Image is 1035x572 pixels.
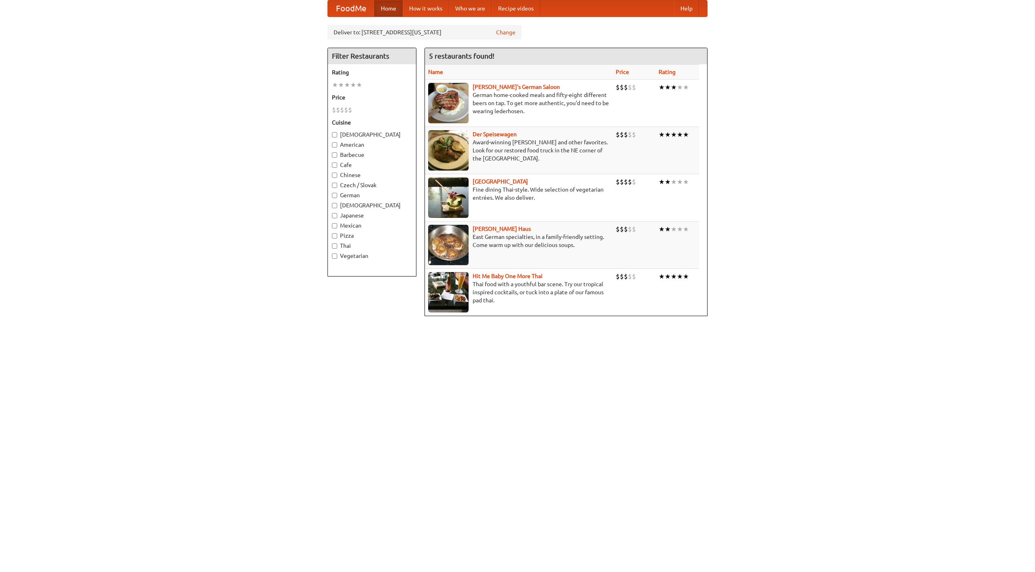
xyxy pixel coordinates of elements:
input: Pizza [332,233,337,239]
li: ★ [356,80,362,89]
input: Cafe [332,163,337,168]
input: Japanese [332,213,337,218]
label: Czech / Slovak [332,181,412,189]
li: ★ [683,130,689,139]
li: $ [620,83,624,92]
label: American [332,141,412,149]
li: $ [624,272,628,281]
h5: Price [332,93,412,101]
label: Thai [332,242,412,250]
label: Mexican [332,222,412,230]
li: $ [620,225,624,234]
a: [PERSON_NAME]'s German Saloon [473,84,560,90]
li: $ [628,225,632,234]
input: [DEMOGRAPHIC_DATA] [332,132,337,137]
input: Barbecue [332,152,337,158]
li: ★ [665,177,671,186]
li: ★ [671,272,677,281]
input: Vegetarian [332,253,337,259]
li: $ [336,106,340,114]
li: ★ [665,225,671,234]
li: $ [624,225,628,234]
li: $ [632,83,636,92]
li: $ [624,83,628,92]
input: [DEMOGRAPHIC_DATA] [332,203,337,208]
li: ★ [665,83,671,92]
li: $ [620,130,624,139]
label: Barbecue [332,151,412,159]
li: $ [348,106,352,114]
a: How it works [403,0,449,17]
label: Pizza [332,232,412,240]
li: $ [620,177,624,186]
label: [DEMOGRAPHIC_DATA] [332,201,412,209]
li: ★ [338,80,344,89]
a: Der Speisewagen [473,131,517,137]
li: ★ [665,272,671,281]
li: $ [340,106,344,114]
li: ★ [677,130,683,139]
a: Recipe videos [492,0,540,17]
a: Price [616,69,629,75]
a: [PERSON_NAME] Haus [473,226,531,232]
li: $ [616,177,620,186]
label: Japanese [332,211,412,220]
a: FoodMe [328,0,374,17]
input: Czech / Slovak [332,183,337,188]
a: [GEOGRAPHIC_DATA] [473,178,528,185]
label: Cafe [332,161,412,169]
li: ★ [344,80,350,89]
li: ★ [671,225,677,234]
li: $ [628,272,632,281]
h5: Cuisine [332,118,412,127]
li: $ [344,106,348,114]
input: Mexican [332,223,337,228]
img: speisewagen.jpg [428,130,469,171]
p: Fine dining Thai-style. Wide selection of vegetarian entrées. We also deliver. [428,186,609,202]
input: Chinese [332,173,337,178]
div: Deliver to: [STREET_ADDRESS][US_STATE] [327,25,522,40]
li: ★ [659,272,665,281]
li: ★ [677,272,683,281]
label: German [332,191,412,199]
h4: Filter Restaurants [328,48,416,64]
li: $ [616,130,620,139]
li: $ [632,130,636,139]
li: ★ [671,83,677,92]
li: $ [616,83,620,92]
a: Hit Me Baby One More Thai [473,273,543,279]
a: Who we are [449,0,492,17]
li: $ [632,272,636,281]
li: ★ [677,177,683,186]
li: ★ [683,272,689,281]
label: Vegetarian [332,252,412,260]
label: [DEMOGRAPHIC_DATA] [332,131,412,139]
li: ★ [659,177,665,186]
li: $ [628,130,632,139]
input: German [332,193,337,198]
a: Rating [659,69,676,75]
p: Award-winning [PERSON_NAME] and other favorites. Look for our restored food truck in the NE corne... [428,138,609,163]
img: satay.jpg [428,177,469,218]
li: $ [620,272,624,281]
li: $ [628,177,632,186]
li: $ [624,130,628,139]
li: ★ [665,130,671,139]
li: ★ [677,83,683,92]
li: ★ [332,80,338,89]
li: ★ [350,80,356,89]
li: $ [616,225,620,234]
input: American [332,142,337,148]
li: $ [632,225,636,234]
li: $ [624,177,628,186]
li: ★ [659,130,665,139]
a: Help [674,0,699,17]
img: babythai.jpg [428,272,469,312]
a: Home [374,0,403,17]
a: Change [496,28,515,36]
li: ★ [671,130,677,139]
